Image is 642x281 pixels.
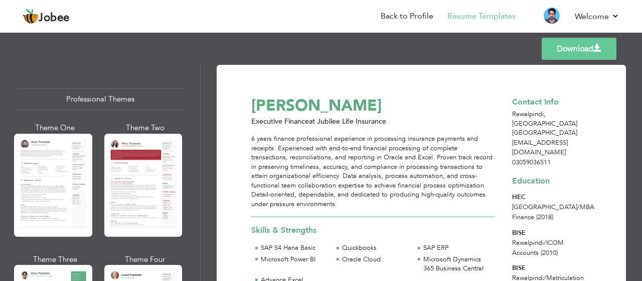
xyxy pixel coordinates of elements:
div: HEC [512,193,586,202]
a: Welcome [575,11,619,23]
div: Theme One [16,123,94,133]
a: Download [542,38,616,60]
span: / [577,203,580,212]
img: jobee.io [23,9,39,25]
span: (2018) [536,213,553,222]
div: BISE [512,228,586,238]
a: Back to Profile [381,11,433,22]
span: [EMAIL_ADDRESS][DOMAIN_NAME] [512,138,568,157]
span: Rawalpindi [512,110,544,119]
span: Jobee [39,13,70,24]
span: Finance [512,213,534,222]
div: Microsoft Dynamics 365 Business Central [423,255,489,273]
span: Rawalpindi ICOM [512,238,564,247]
span: Accounts [512,248,539,257]
span: 03059036511 [512,158,551,167]
div: 6 years finance professional experience in processing insurance payments and receipts. Experience... [251,134,495,209]
span: [GEOGRAPHIC_DATA] MBA [512,203,594,212]
div: Quickbooks [342,243,408,253]
div: [GEOGRAPHIC_DATA] [507,110,592,138]
div: SAP S4 Hana Basic [261,243,327,253]
div: Theme Two [106,123,185,133]
span: at Jubilee Life Insurance [309,117,386,126]
div: [PERSON_NAME] [246,95,512,117]
a: Jobee [23,9,70,25]
span: , [544,110,546,119]
span: (2010) [541,248,558,257]
div: Professional Themes [16,88,184,110]
div: Theme Four [106,254,185,265]
div: Microsoft Power BI [261,255,327,264]
span: [GEOGRAPHIC_DATA] [512,128,577,137]
div: Theme Three [16,254,94,265]
div: BISE [512,263,586,273]
span: Contact Info [512,97,559,108]
div: SAP ERP [423,243,489,253]
span: Executive Finance [251,117,309,126]
span: Skills & Strengths [251,225,316,236]
span: Education [512,175,550,186]
span: / [544,238,546,247]
a: Resume Templates [447,11,516,22]
div: Oracle Cloud [342,255,408,264]
img: Profile Img [544,8,560,24]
